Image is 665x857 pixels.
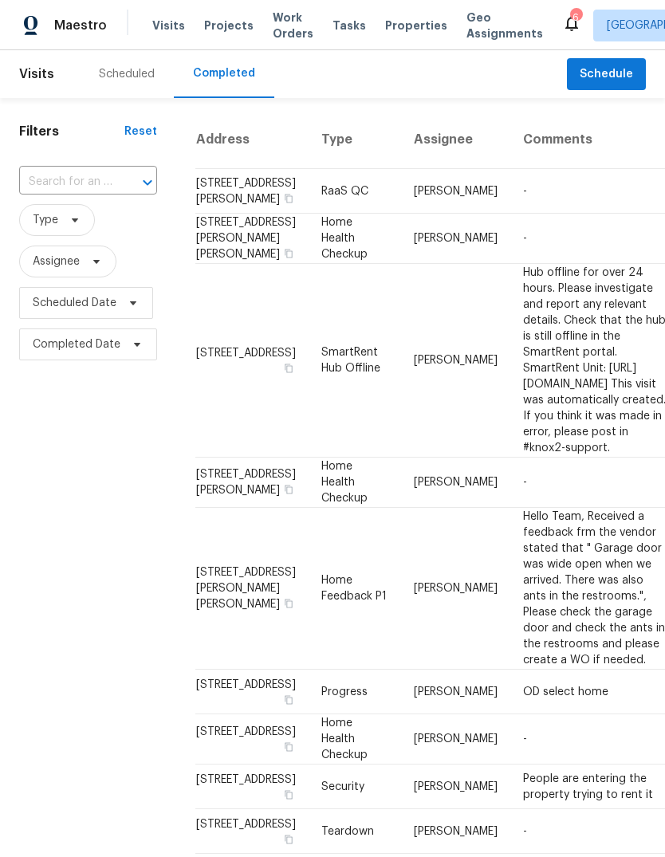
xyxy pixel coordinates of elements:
[401,264,510,458] td: [PERSON_NAME]
[195,670,309,714] td: [STREET_ADDRESS]
[401,214,510,264] td: [PERSON_NAME]
[281,693,296,707] button: Copy Address
[309,714,401,765] td: Home Health Checkup
[281,482,296,497] button: Copy Address
[309,458,401,508] td: Home Health Checkup
[281,788,296,802] button: Copy Address
[193,65,255,81] div: Completed
[195,214,309,264] td: [STREET_ADDRESS][PERSON_NAME][PERSON_NAME]
[195,264,309,458] td: [STREET_ADDRESS]
[195,714,309,765] td: [STREET_ADDRESS]
[99,66,155,82] div: Scheduled
[401,765,510,809] td: [PERSON_NAME]
[580,65,633,85] span: Schedule
[309,111,401,169] th: Type
[195,111,309,169] th: Address
[309,264,401,458] td: SmartRent Hub Offline
[401,670,510,714] td: [PERSON_NAME]
[152,18,185,33] span: Visits
[401,111,510,169] th: Assignee
[195,765,309,809] td: [STREET_ADDRESS]
[309,214,401,264] td: Home Health Checkup
[567,58,646,91] button: Schedule
[33,254,80,269] span: Assignee
[54,18,107,33] span: Maestro
[309,508,401,670] td: Home Feedback P1
[33,212,58,228] span: Type
[281,361,296,375] button: Copy Address
[19,57,54,92] span: Visits
[385,18,447,33] span: Properties
[309,809,401,854] td: Teardown
[33,336,120,352] span: Completed Date
[332,20,366,31] span: Tasks
[136,171,159,194] button: Open
[570,10,581,26] div: 6
[204,18,254,33] span: Projects
[466,10,543,41] span: Geo Assignments
[309,169,401,214] td: RaaS QC
[195,809,309,854] td: [STREET_ADDRESS]
[19,124,124,140] h1: Filters
[401,169,510,214] td: [PERSON_NAME]
[281,740,296,754] button: Copy Address
[281,191,296,206] button: Copy Address
[195,169,309,214] td: [STREET_ADDRESS][PERSON_NAME]
[309,670,401,714] td: Progress
[281,596,296,611] button: Copy Address
[19,170,112,195] input: Search for an address...
[195,458,309,508] td: [STREET_ADDRESS][PERSON_NAME]
[401,714,510,765] td: [PERSON_NAME]
[281,832,296,847] button: Copy Address
[33,295,116,311] span: Scheduled Date
[401,458,510,508] td: [PERSON_NAME]
[309,765,401,809] td: Security
[401,508,510,670] td: [PERSON_NAME]
[401,809,510,854] td: [PERSON_NAME]
[281,246,296,261] button: Copy Address
[273,10,313,41] span: Work Orders
[195,508,309,670] td: [STREET_ADDRESS][PERSON_NAME][PERSON_NAME]
[124,124,157,140] div: Reset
